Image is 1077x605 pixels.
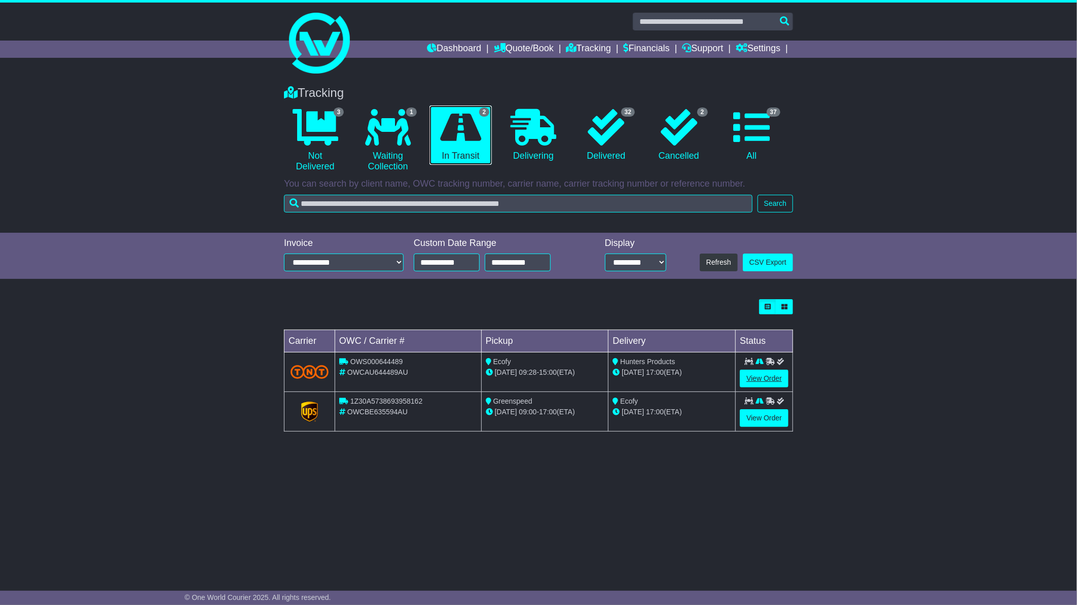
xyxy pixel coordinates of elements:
[740,370,788,387] a: View Order
[605,238,667,249] div: Display
[486,367,604,378] div: - (ETA)
[566,41,611,58] a: Tracking
[519,368,537,376] span: 09:28
[185,593,331,601] span: © One World Courier 2025. All rights reserved.
[493,358,511,366] span: Ecofy
[683,41,724,58] a: Support
[494,41,554,58] a: Quote/Book
[608,330,736,352] td: Delivery
[284,238,404,249] div: Invoice
[613,367,731,378] div: (ETA)
[539,368,557,376] span: 15:00
[539,408,557,416] span: 17:00
[646,368,664,376] span: 17:00
[700,254,738,271] button: Refresh
[350,397,422,405] span: 1Z30A5738693958162
[481,330,608,352] td: Pickup
[335,330,482,352] td: OWC / Carrier #
[301,402,318,422] img: GetCarrierServiceLogo
[620,358,675,366] span: Hunters Products
[429,105,492,165] a: 2 In Transit
[736,41,780,58] a: Settings
[621,108,635,117] span: 32
[284,330,335,352] td: Carrier
[646,408,664,416] span: 17:00
[406,108,417,117] span: 1
[743,254,793,271] a: CSV Export
[495,368,517,376] span: [DATE]
[697,108,708,117] span: 2
[284,179,793,190] p: You can search by client name, OWC tracking number, carrier name, carrier tracking number or refe...
[495,408,517,416] span: [DATE]
[758,195,793,212] button: Search
[736,330,793,352] td: Status
[334,108,344,117] span: 3
[291,365,329,379] img: TNT_Domestic.png
[479,108,490,117] span: 2
[350,358,403,366] span: OWS000644489
[279,86,798,100] div: Tracking
[575,105,637,165] a: 32 Delivered
[622,368,644,376] span: [DATE]
[620,397,638,405] span: Ecofy
[356,105,419,176] a: 1 Waiting Collection
[486,407,604,417] div: - (ETA)
[648,105,710,165] a: 2 Cancelled
[519,408,537,416] span: 09:00
[767,108,780,117] span: 37
[414,238,577,249] div: Custom Date Range
[347,408,408,416] span: OWCBE635594AU
[613,407,731,417] div: (ETA)
[721,105,783,165] a: 37 All
[502,105,564,165] a: Delivering
[347,368,408,376] span: OWCAU644489AU
[624,41,670,58] a: Financials
[622,408,644,416] span: [DATE]
[493,397,532,405] span: Greenspeed
[740,409,788,427] a: View Order
[427,41,481,58] a: Dashboard
[284,105,346,176] a: 3 Not Delivered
